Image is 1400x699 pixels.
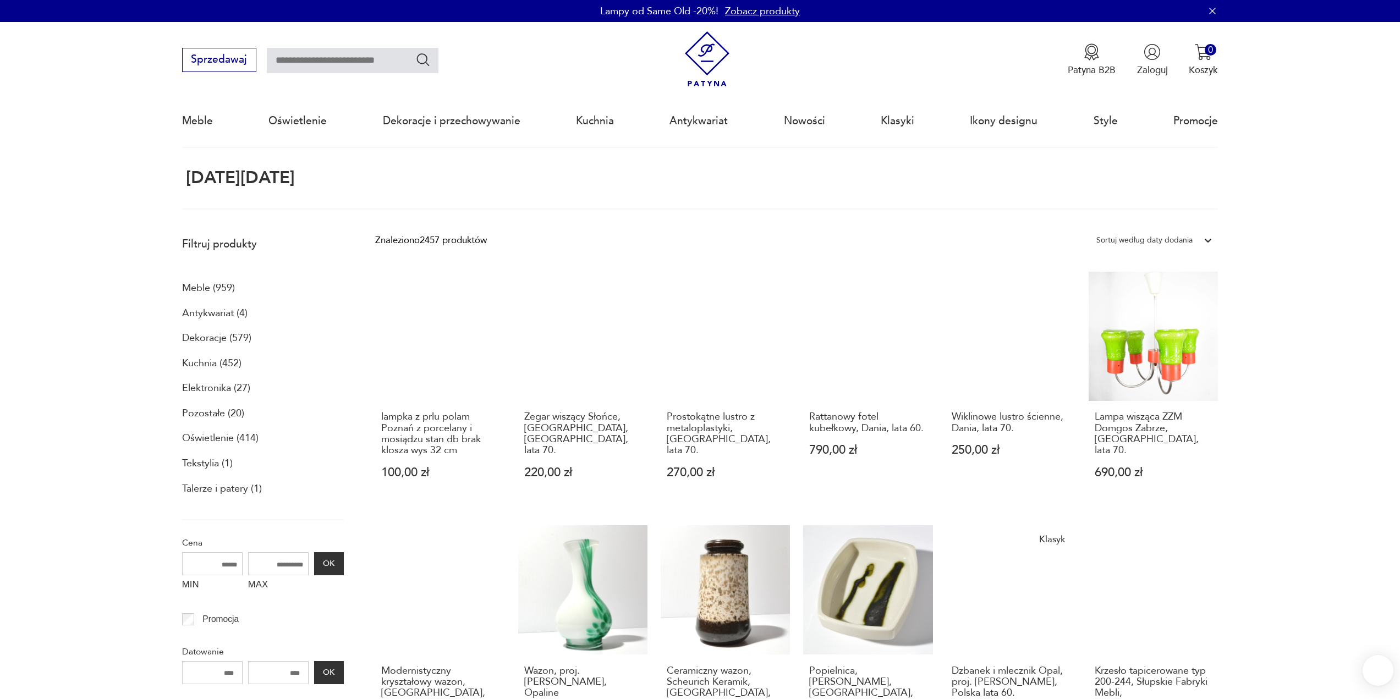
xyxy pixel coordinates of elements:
a: Nowości [784,96,825,146]
div: Znaleziono 2457 produktów [375,233,487,247]
a: Prostokątne lustro z metaloplastyki, Niemcy, lata 70.Prostokątne lustro z metaloplastyki, [GEOGRA... [661,272,790,504]
a: Oświetlenie (414) [182,429,259,448]
button: OK [314,552,344,575]
p: Lampy od Same Old -20%! [600,4,718,18]
a: Kuchnia [576,96,614,146]
a: lampka z prlu polam Poznań z porcelany i mosiądzu stan db brak klosza wys 32 cmlampka z prlu pola... [375,272,504,504]
label: MAX [248,575,309,596]
h3: Zegar wiszący Słońce, [GEOGRAPHIC_DATA], [GEOGRAPHIC_DATA], lata 70. [524,411,642,456]
p: Promocja [202,612,239,626]
button: Szukaj [415,52,431,68]
button: Sprzedawaj [182,48,256,72]
h3: Prostokątne lustro z metaloplastyki, [GEOGRAPHIC_DATA], lata 70. [667,411,784,456]
p: Cena [182,536,344,550]
p: Patyna B2B [1068,64,1116,76]
a: Rattanowy fotel kubełkowy, Dania, lata 60.Rattanowy fotel kubełkowy, Dania, lata 60.790,00 zł [803,272,932,504]
a: Antykwariat [669,96,728,146]
p: 790,00 zł [809,444,927,456]
h3: Wiklinowe lustro ścienne, Dania, lata 70. [952,411,1069,434]
a: Kuchnia (452) [182,354,241,373]
a: Promocje [1173,96,1218,146]
a: Ikony designu [970,96,1037,146]
p: Zaloguj [1137,64,1168,76]
p: 250,00 zł [952,444,1069,456]
button: Zaloguj [1137,43,1168,76]
a: Zobacz produkty [725,4,800,18]
img: Ikona koszyka [1195,43,1212,60]
a: Meble (959) [182,279,235,298]
button: Patyna B2B [1068,43,1116,76]
a: Elektronika (27) [182,379,250,398]
a: Lampa wisząca ZZM Domgos Zabrze, Polska, lata 70.Lampa wisząca ZZM Domgos Zabrze, [GEOGRAPHIC_DAT... [1089,272,1218,504]
a: Sprzedawaj [182,56,256,65]
a: Oświetlenie [268,96,327,146]
img: Patyna - sklep z meblami i dekoracjami vintage [679,31,735,87]
a: Meble [182,96,213,146]
p: Datowanie [182,645,344,659]
h3: Dzbanek i mlecznik Opal, proj. [PERSON_NAME], Polska lata 60. [952,665,1069,699]
iframe: Smartsupp widget button [1363,655,1393,686]
a: Talerze i patery (1) [182,480,262,498]
a: Style [1094,96,1118,146]
img: Ikonka użytkownika [1144,43,1161,60]
a: Dekoracje (579) [182,329,251,348]
p: 690,00 zł [1095,467,1212,478]
a: Pozostałe (20) [182,404,244,423]
button: OK [314,661,344,684]
a: Zegar wiszący Słońce, Weimar, Niemcy, lata 70.Zegar wiszący Słońce, [GEOGRAPHIC_DATA], [GEOGRAPHI... [518,272,647,504]
a: Antykwariat (4) [182,304,248,323]
img: Ikona medalu [1083,43,1100,60]
a: Wiklinowe lustro ścienne, Dania, lata 70.Wiklinowe lustro ścienne, Dania, lata 70.250,00 zł [946,272,1075,504]
a: Klasyki [881,96,914,146]
p: 100,00 zł [381,467,499,478]
p: Koszyk [1189,64,1218,76]
div: 0 [1205,44,1216,56]
a: Tekstylia (1) [182,454,233,473]
a: Dekoracje i przechowywanie [383,96,520,146]
a: Ikona medaluPatyna B2B [1068,43,1116,76]
h1: [DATE][DATE] [182,169,295,188]
h3: Lampa wisząca ZZM Domgos Zabrze, [GEOGRAPHIC_DATA], lata 70. [1095,411,1212,456]
p: 220,00 zł [524,467,642,478]
button: 0Koszyk [1189,43,1218,76]
div: Sortuj według daty dodania [1096,233,1193,247]
label: MIN [182,575,243,596]
p: Filtruj produkty [182,237,344,251]
h3: lampka z prlu polam Poznań z porcelany i mosiądzu stan db brak klosza wys 32 cm [381,411,499,456]
h3: Rattanowy fotel kubełkowy, Dania, lata 60. [809,411,927,434]
p: 270,00 zł [667,467,784,478]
